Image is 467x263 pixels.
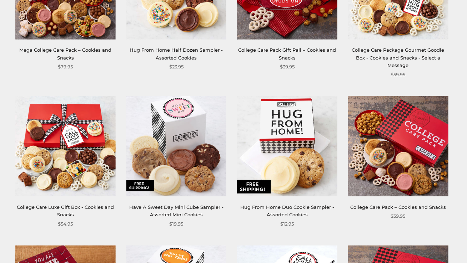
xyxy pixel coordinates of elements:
a: College Care Pack – Cookies and Snacks [350,204,446,210]
a: Hug From Home Duo Cookie Sampler - Assorted Cookies [240,204,334,217]
span: $12.95 [280,220,294,228]
a: Mega College Care Pack – Cookies and Snacks [19,47,111,60]
img: Hug From Home Duo Cookie Sampler - Assorted Cookies [237,96,337,196]
a: College Care Luxe Gift Box - Cookies and Snacks [17,204,114,217]
span: $39.95 [280,63,295,71]
a: Have A Sweet Day Mini Cube Sampler - Assorted Mini Cookies [129,204,224,217]
span: $54.95 [58,220,73,228]
span: $23.95 [169,63,184,71]
img: College Care Pack – Cookies and Snacks [348,96,448,196]
a: Hug From Home Half Dozen Sampler - Assorted Cookies [130,47,223,60]
a: College Care Package Gourmet Goodie Box - Cookies and Snacks - Select a Message [352,47,444,68]
span: $79.95 [58,63,73,71]
a: College Care Pack Gift Pail – Cookies and Snacks [238,47,336,60]
img: College Care Luxe Gift Box - Cookies and Snacks [15,96,116,196]
iframe: Sign Up via Text for Offers [6,236,74,257]
span: $39.95 [391,212,405,220]
span: $19.95 [169,220,183,228]
span: $59.95 [391,71,405,78]
img: Have A Sweet Day Mini Cube Sampler - Assorted Mini Cookies [126,96,226,196]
